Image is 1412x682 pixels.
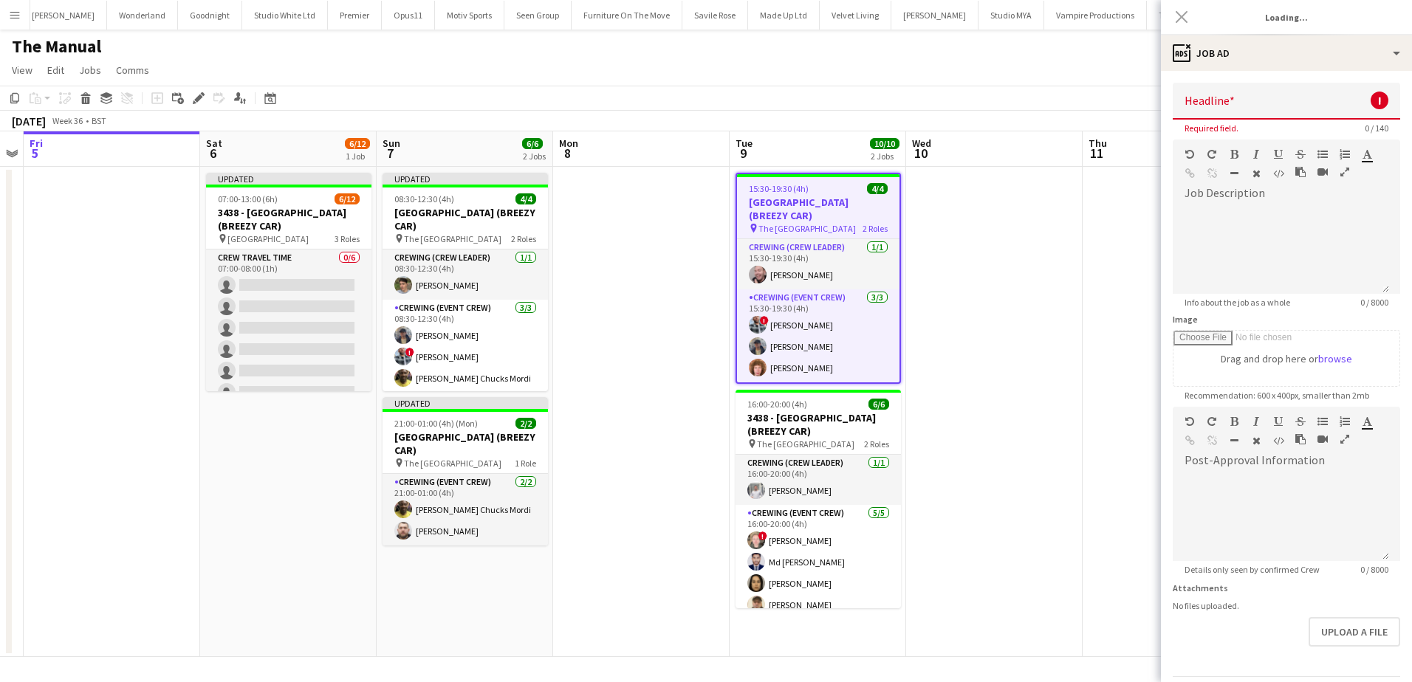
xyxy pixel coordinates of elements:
[523,151,546,162] div: 2 Jobs
[737,196,899,222] h3: [GEOGRAPHIC_DATA] (BREEZY CAR)
[1251,168,1261,179] button: Clear Formatting
[1173,582,1228,593] label: Attachments
[1295,148,1306,160] button: Strikethrough
[515,193,536,204] span: 4/4
[346,151,369,162] div: 1 Job
[758,223,856,234] span: The [GEOGRAPHIC_DATA]
[92,115,106,126] div: BST
[736,411,901,438] h3: 3438 - [GEOGRAPHIC_DATA] (BREEZY CAR)
[383,173,548,391] app-job-card: Updated08:30-12:30 (4h)4/4[GEOGRAPHIC_DATA] (BREEZY CAR) The [GEOGRAPHIC_DATA]2 RolesCrewing (Cre...
[1317,166,1328,178] button: Insert video
[47,63,64,77] span: Edit
[736,173,901,384] app-job-card: 15:30-19:30 (4h)4/4[GEOGRAPHIC_DATA] (BREEZY CAR) The [GEOGRAPHIC_DATA]2 RolesCrewing (Crew Leade...
[1185,416,1195,427] button: Undo
[737,239,899,289] app-card-role: Crewing (Crew Leader)1/115:30-19:30 (4h)[PERSON_NAME]
[1044,1,1147,30] button: Vampire Productions
[1229,435,1239,447] button: Horizontal Line
[867,183,888,194] span: 4/4
[227,233,309,244] span: [GEOGRAPHIC_DATA]
[1362,416,1372,427] button: Text Color
[328,1,382,30] button: Premier
[1173,390,1381,401] span: Recommendation: 600 x 400px, smaller than 2mb
[1229,416,1239,427] button: Bold
[1273,168,1284,179] button: HTML Code
[864,438,889,449] span: 2 Roles
[1295,166,1306,178] button: Paste as plain text
[1340,166,1350,178] button: Fullscreen
[748,1,820,30] button: Made Up Ltd
[910,145,931,162] span: 10
[20,1,107,30] button: [PERSON_NAME]
[1273,416,1284,427] button: Underline
[912,137,931,150] span: Wed
[870,138,899,149] span: 10/10
[979,1,1044,30] button: Studio MYA
[405,348,414,356] span: !
[27,145,43,162] span: 5
[760,316,769,325] span: !
[1348,564,1400,575] span: 0 / 8000
[107,1,178,30] button: Wonderland
[557,145,578,162] span: 8
[73,61,107,80] a: Jobs
[242,1,328,30] button: Studio White Ltd
[383,249,548,300] app-card-role: Crewing (Crew Leader)1/108:30-12:30 (4h)[PERSON_NAME]
[404,458,501,469] span: The [GEOGRAPHIC_DATA]
[1309,617,1400,647] button: Upload a file
[758,531,767,540] span: !
[49,115,86,126] span: Week 36
[394,193,454,204] span: 08:30-12:30 (4h)
[682,1,748,30] button: Savile Rose
[1273,148,1284,160] button: Underline
[206,249,371,407] app-card-role: Crew Travel Time0/607:00-08:00 (1h)
[383,397,548,409] div: Updated
[383,137,400,150] span: Sun
[515,458,536,469] span: 1 Role
[1185,148,1195,160] button: Undo
[335,233,360,244] span: 3 Roles
[1362,148,1372,160] button: Text Color
[404,233,501,244] span: The [GEOGRAPHIC_DATA]
[6,61,38,80] a: View
[736,390,901,608] app-job-card: 16:00-20:00 (4h)6/63438 - [GEOGRAPHIC_DATA] (BREEZY CAR) The [GEOGRAPHIC_DATA]2 RolesCrewing (Cre...
[736,505,901,641] app-card-role: Crewing (Event Crew)5/516:00-20:00 (4h)![PERSON_NAME]Md [PERSON_NAME][PERSON_NAME][PERSON_NAME]
[1173,297,1302,308] span: Info about the job as a whole
[383,397,548,545] app-job-card: Updated21:00-01:00 (4h) (Mon)2/2[GEOGRAPHIC_DATA] (BREEZY CAR) The [GEOGRAPHIC_DATA]1 RoleCrewing...
[757,438,854,449] span: The [GEOGRAPHIC_DATA]
[504,1,572,30] button: Seen Group
[736,455,901,505] app-card-role: Crewing (Crew Leader)1/116:00-20:00 (4h)[PERSON_NAME]
[394,418,478,429] span: 21:00-01:00 (4h) (Mon)
[737,289,899,382] app-card-role: Crewing (Event Crew)3/315:30-19:30 (4h)![PERSON_NAME][PERSON_NAME][PERSON_NAME]
[383,430,548,457] h3: [GEOGRAPHIC_DATA] (BREEZY CAR)
[1251,148,1261,160] button: Italic
[1173,123,1250,134] span: Required field.
[871,151,899,162] div: 2 Jobs
[206,206,371,232] h3: 3438 - [GEOGRAPHIC_DATA] (BREEZY CAR)
[1295,433,1306,445] button: Paste as plain text
[435,1,504,30] button: Motiv Sports
[30,137,43,150] span: Fri
[79,63,101,77] span: Jobs
[1251,435,1261,447] button: Clear Formatting
[206,173,371,391] app-job-card: Updated07:00-13:00 (6h)6/123438 - [GEOGRAPHIC_DATA] (BREEZY CAR) [GEOGRAPHIC_DATA]3 RolesCrew Tra...
[218,193,278,204] span: 07:00-13:00 (6h)
[382,1,435,30] button: Opus11
[12,114,46,128] div: [DATE]
[747,399,807,410] span: 16:00-20:00 (4h)
[1207,148,1217,160] button: Redo
[868,399,889,410] span: 6/6
[1295,416,1306,427] button: Strikethrough
[110,61,155,80] a: Comms
[12,35,101,58] h1: The Manual
[206,137,222,150] span: Sat
[1207,416,1217,427] button: Redo
[41,61,70,80] a: Edit
[1173,600,1400,611] div: No files uploaded.
[380,145,400,162] span: 7
[1340,433,1350,445] button: Fullscreen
